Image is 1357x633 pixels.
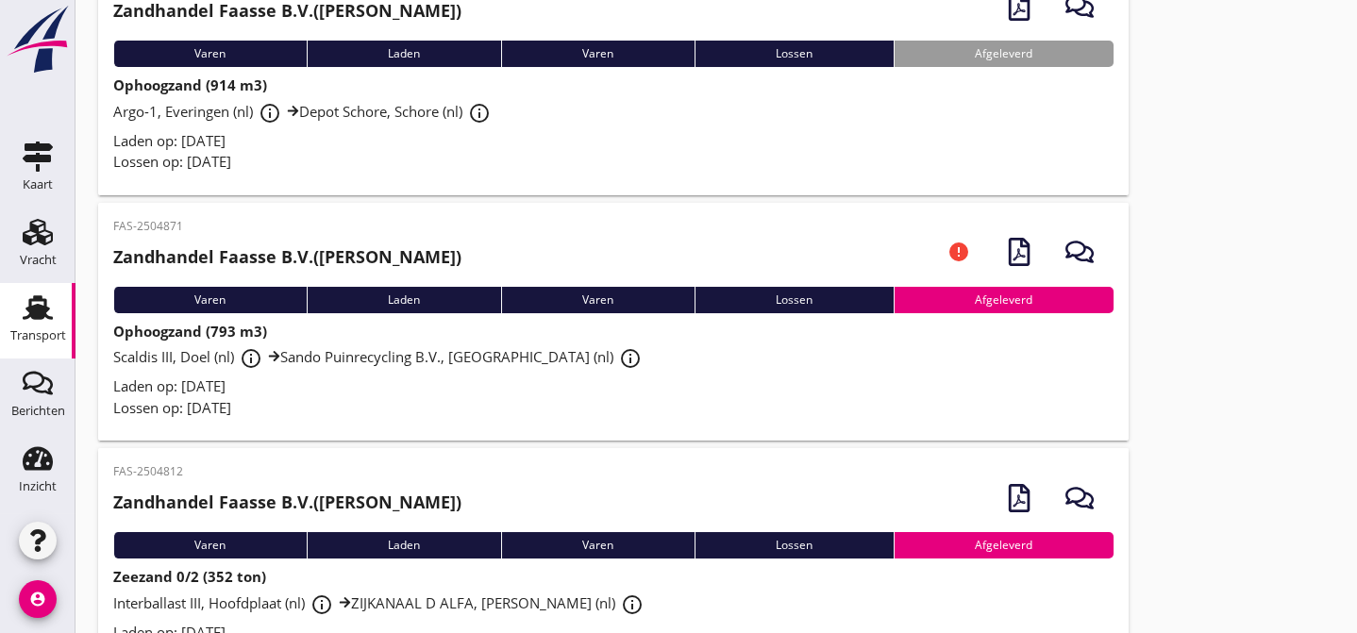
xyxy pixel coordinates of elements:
i: info_outline [240,347,262,370]
i: info_outline [310,593,333,616]
i: info_outline [468,102,491,125]
p: FAS-2504812 [113,463,461,480]
div: Laden [307,532,501,558]
strong: Zandhandel Faasse B.V. [113,245,313,268]
div: Laden [307,41,501,67]
span: Interballast III, Hoofdplaat (nl) ZIJKANAAL D ALFA, [PERSON_NAME] (nl) [113,593,649,612]
strong: Ophoogzand (914 m3) [113,75,267,94]
div: Lossen [695,287,894,313]
div: Varen [501,287,695,313]
h2: ([PERSON_NAME]) [113,490,461,515]
a: FAS-2504871Zandhandel Faasse B.V.([PERSON_NAME])VarenLadenVarenLossenAfgeleverdOphoogzand (793 m3... [98,203,1129,441]
span: Laden op: [DATE] [113,376,226,395]
i: account_circle [19,580,57,618]
div: Inzicht [19,480,57,492]
span: Lossen op: [DATE] [113,398,231,417]
span: Laden op: [DATE] [113,131,226,150]
strong: Zeezand 0/2 (352 ton) [113,567,266,586]
i: info_outline [621,593,644,616]
div: Varen [501,41,695,67]
i: error [932,225,985,278]
strong: Zandhandel Faasse B.V. [113,491,313,513]
p: FAS-2504871 [113,218,461,235]
div: Vracht [20,254,57,266]
div: Lossen [695,532,894,558]
div: Lossen [695,41,894,67]
span: Lossen op: [DATE] [113,152,231,171]
i: info_outline [259,102,281,125]
div: Afgeleverd [894,287,1114,313]
span: Scaldis III, Doel (nl) Sando Puinrecycling B.V., [GEOGRAPHIC_DATA] (nl) [113,347,647,366]
div: Kaart [23,178,53,191]
div: Varen [501,532,695,558]
div: Laden [307,287,501,313]
div: Varen [113,287,307,313]
div: Transport [10,329,66,341]
div: Berichten [11,405,65,417]
span: Argo-1, Everingen (nl) Depot Schore, Schore (nl) [113,102,496,121]
h2: ([PERSON_NAME]) [113,244,461,270]
img: logo-small.a267ee39.svg [4,5,72,75]
i: info_outline [619,347,642,370]
div: Varen [113,532,307,558]
div: Afgeleverd [894,41,1114,67]
div: Afgeleverd [894,532,1114,558]
div: Varen [113,41,307,67]
strong: Ophoogzand (793 m3) [113,322,267,341]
